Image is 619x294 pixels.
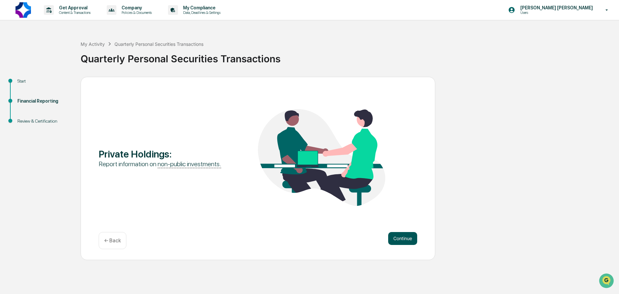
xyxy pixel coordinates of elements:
[99,160,226,168] div: Report information on
[515,5,596,10] p: [PERSON_NAME] [PERSON_NAME]
[104,238,121,244] p: ← Back
[158,160,221,168] u: non-public investments.
[81,41,105,47] div: My Activity
[53,81,80,88] span: Attestations
[114,41,203,47] div: Quarterly Personal Securities Transactions
[54,5,94,10] p: Get Approval
[4,79,44,90] a: 🖐️Preclearance
[22,49,106,56] div: Start new chat
[388,232,417,245] button: Continue
[4,91,43,103] a: 🔎Data Lookup
[6,82,12,87] div: 🖐️
[598,273,616,290] iframe: Open customer support
[13,81,42,88] span: Preclearance
[99,148,226,160] div: Private Holdings :
[44,79,83,90] a: 🗄️Attestations
[81,48,616,65] div: Quarterly Personal Securities Transactions
[64,109,78,114] span: Pylon
[178,5,224,10] p: My Compliance
[6,14,117,24] p: How can we help?
[178,10,224,15] p: Data, Deadlines & Settings
[17,78,70,85] div: Start
[22,56,82,61] div: We're available if you need us!
[116,10,155,15] p: Policies & Documents
[116,5,155,10] p: Company
[17,98,70,105] div: Financial Reporting
[45,109,78,114] a: Powered byPylon
[15,2,31,18] img: logo
[515,10,578,15] p: Users
[6,94,12,99] div: 🔎
[110,51,117,59] button: Start new chat
[13,94,41,100] span: Data Lookup
[47,82,52,87] div: 🗄️
[54,10,94,15] p: Content & Transactions
[6,49,18,61] img: 1746055101610-c473b297-6a78-478c-a979-82029cc54cd1
[17,118,70,125] div: Review & Certification
[258,109,385,206] img: Private Holdings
